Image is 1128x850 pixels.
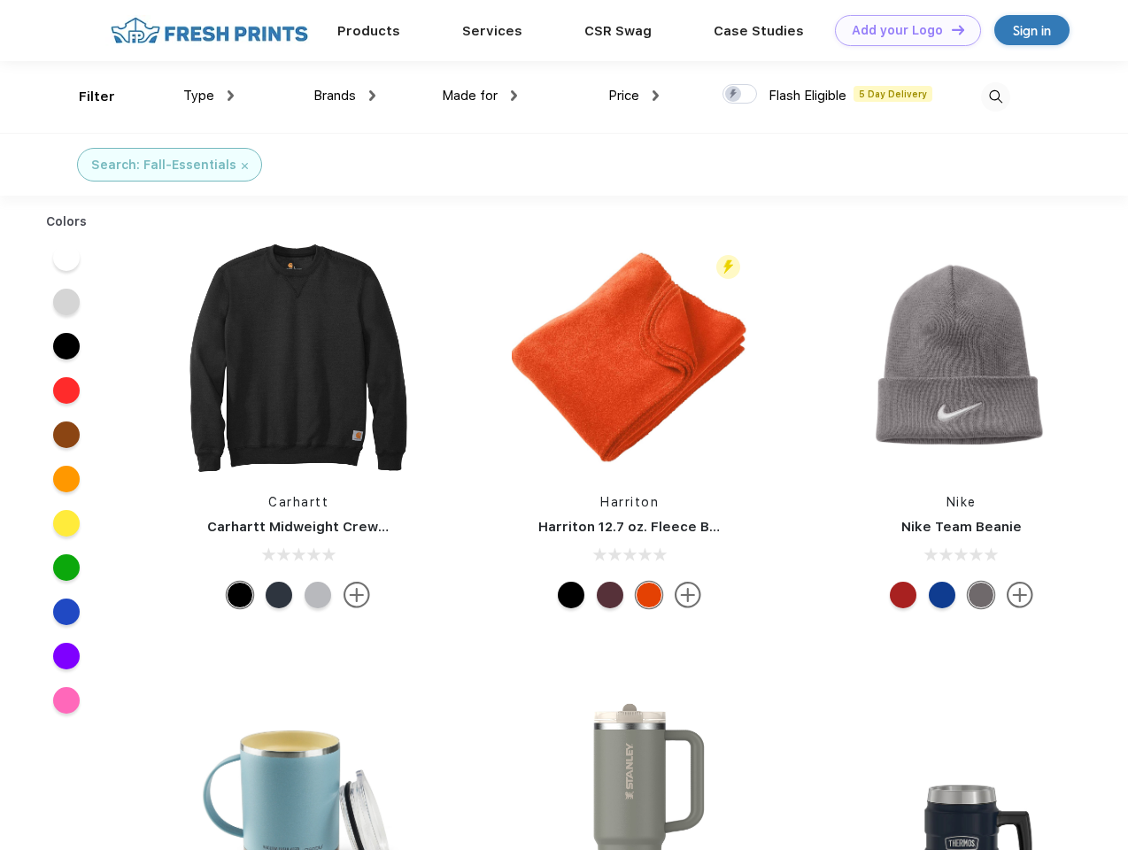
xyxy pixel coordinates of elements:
a: Harriton 12.7 oz. Fleece Blanket [538,519,752,535]
a: Carhartt Midweight Crewneck Sweatshirt [207,519,489,535]
img: DT [952,25,964,35]
div: Medium Grey [968,582,994,608]
div: Sign in [1013,20,1051,41]
img: dropdown.png [653,90,659,101]
img: dropdown.png [511,90,517,101]
div: Heather Grey [305,582,331,608]
span: Brands [313,88,356,104]
img: more.svg [344,582,370,608]
a: Sign in [994,15,1070,45]
div: Colors [33,212,101,231]
div: Black [227,582,253,608]
div: Orange [636,582,662,608]
span: 5 Day Delivery [854,86,932,102]
img: func=resize&h=266 [512,240,747,475]
span: Made for [442,88,498,104]
div: Search: Fall-Essentials [91,156,236,174]
img: dropdown.png [228,90,234,101]
span: Flash Eligible [769,88,846,104]
img: filter_cancel.svg [242,163,248,169]
img: dropdown.png [369,90,375,101]
img: func=resize&h=266 [844,240,1079,475]
div: Game Royal [929,582,955,608]
span: Price [608,88,639,104]
a: Products [337,23,400,39]
img: flash_active_toggle.svg [716,255,740,279]
div: New Navy [266,582,292,608]
a: Nike Team Beanie [901,519,1022,535]
a: Harriton [600,495,659,509]
img: more.svg [675,582,701,608]
div: Burgundy [597,582,623,608]
div: Black [558,582,584,608]
a: Nike [946,495,977,509]
img: desktop_search.svg [981,82,1010,112]
img: fo%20logo%202.webp [105,15,313,46]
div: University Red [890,582,916,608]
a: Carhartt [268,495,328,509]
div: Filter [79,87,115,107]
img: more.svg [1007,582,1033,608]
div: Add your Logo [852,23,943,38]
img: func=resize&h=266 [181,240,416,475]
span: Type [183,88,214,104]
